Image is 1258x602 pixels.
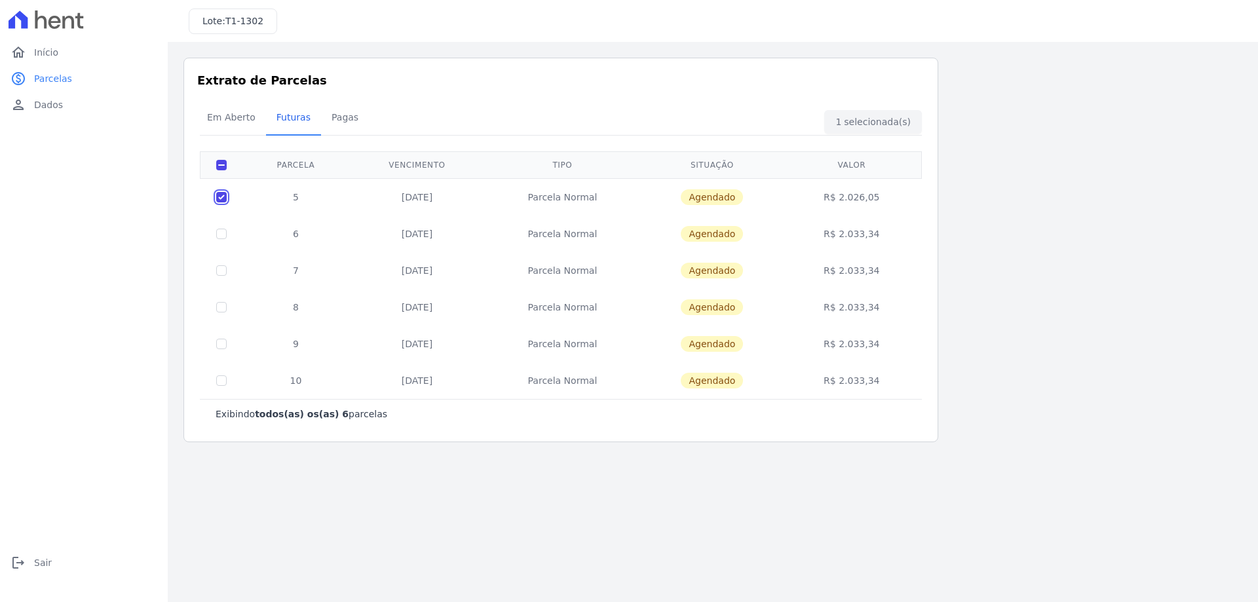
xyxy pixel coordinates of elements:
[784,252,919,289] td: R$ 2.033,34
[242,151,349,178] th: Parcela
[199,104,263,130] span: Em Aberto
[269,104,318,130] span: Futuras
[349,252,485,289] td: [DATE]
[784,178,919,216] td: R$ 2.026,05
[321,102,369,136] a: Pagas
[10,97,26,113] i: person
[681,263,743,278] span: Agendado
[485,216,640,252] td: Parcela Normal
[34,556,52,569] span: Sair
[242,216,349,252] td: 6
[242,178,349,216] td: 5
[242,326,349,362] td: 9
[681,226,743,242] span: Agendado
[681,189,743,205] span: Agendado
[784,289,919,326] td: R$ 2.033,34
[216,407,387,421] p: Exibindo parcelas
[255,409,349,419] b: todos(as) os(as) 6
[485,252,640,289] td: Parcela Normal
[681,299,743,315] span: Agendado
[349,178,485,216] td: [DATE]
[242,289,349,326] td: 8
[5,92,162,118] a: personDados
[197,102,266,136] a: Em Aberto
[349,362,485,399] td: [DATE]
[266,102,321,136] a: Futuras
[784,216,919,252] td: R$ 2.033,34
[10,45,26,60] i: home
[197,71,924,89] h3: Extrato de Parcelas
[5,550,162,576] a: logoutSair
[34,72,72,85] span: Parcelas
[10,71,26,86] i: paid
[242,362,349,399] td: 10
[5,39,162,66] a: homeInício
[225,16,263,26] span: T1-1302
[681,336,743,352] span: Agendado
[681,373,743,388] span: Agendado
[10,555,26,571] i: logout
[324,104,366,130] span: Pagas
[784,362,919,399] td: R$ 2.033,34
[202,14,263,28] h3: Lote:
[485,362,640,399] td: Parcela Normal
[242,252,349,289] td: 7
[640,151,784,178] th: Situação
[34,98,63,111] span: Dados
[485,326,640,362] td: Parcela Normal
[349,326,485,362] td: [DATE]
[784,151,919,178] th: Valor
[34,46,58,59] span: Início
[485,151,640,178] th: Tipo
[349,151,485,178] th: Vencimento
[485,178,640,216] td: Parcela Normal
[784,326,919,362] td: R$ 2.033,34
[349,289,485,326] td: [DATE]
[349,216,485,252] td: [DATE]
[485,289,640,326] td: Parcela Normal
[5,66,162,92] a: paidParcelas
